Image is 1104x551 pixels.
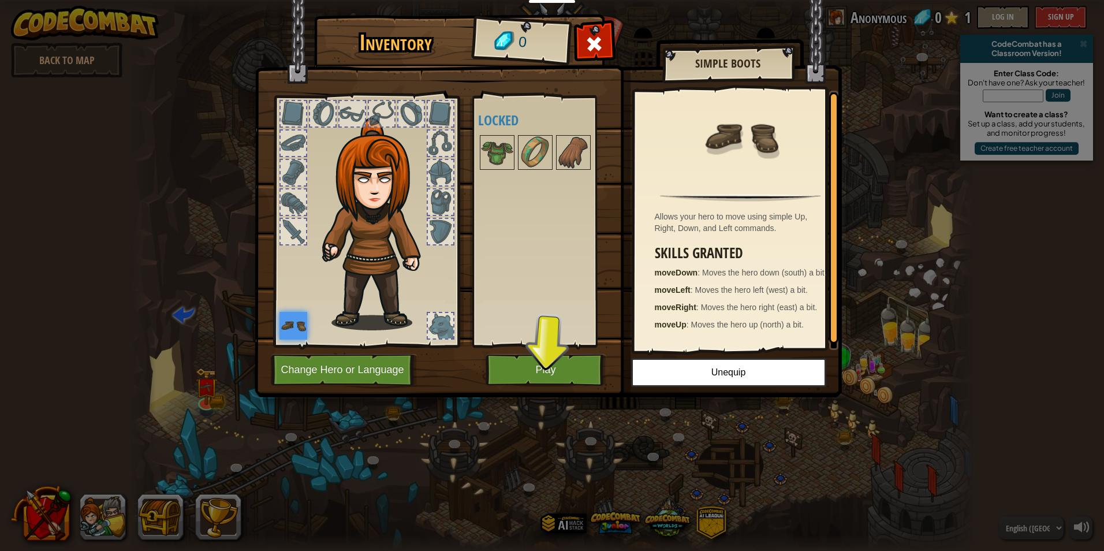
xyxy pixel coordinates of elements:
[517,32,527,53] span: 0
[271,354,417,386] button: Change Hero or Language
[687,320,691,329] span: :
[660,194,820,202] img: hr.png
[702,268,827,277] span: Moves the hero down (south) a bit.
[317,118,441,330] img: hair_f2.png
[279,312,307,340] img: portrait.png
[655,285,691,295] strong: moveLeft
[557,136,590,169] img: portrait.png
[655,320,687,329] strong: moveUp
[478,113,623,128] h4: Locked
[631,358,826,387] button: Unequip
[655,211,833,234] div: Allows your hero to move using simple Up, Right, Down, and Left commands.
[691,320,804,329] span: Moves the hero up (north) a bit.
[674,57,782,70] h2: Simple Boots
[691,285,695,295] span: :
[655,268,698,277] strong: moveDown
[519,136,551,169] img: portrait.png
[695,285,808,295] span: Moves the hero left (west) a bit.
[486,354,606,386] button: Play
[701,303,818,312] span: Moves the hero right (east) a bit.
[655,245,833,261] h3: Skills Granted
[322,31,469,55] h1: Inventory
[696,303,701,312] span: :
[481,136,513,169] img: portrait.png
[698,268,702,277] span: :
[655,303,696,312] strong: moveRight
[703,99,778,174] img: portrait.png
